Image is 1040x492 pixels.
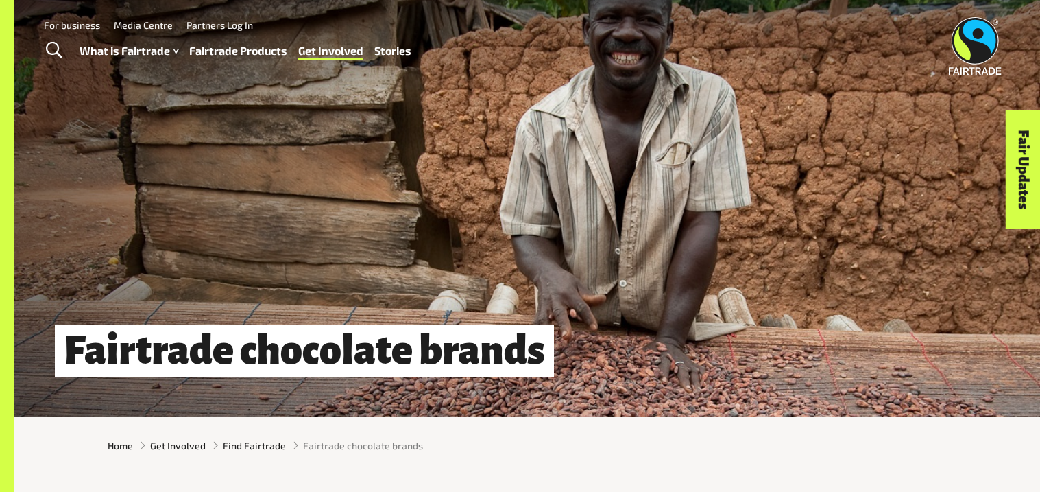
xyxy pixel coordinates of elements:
a: Media Centre [114,19,173,31]
a: Get Involved [150,438,206,453]
a: Get Involved [298,41,363,61]
a: For business [44,19,100,31]
a: Home [108,438,133,453]
img: Fairtrade Australia New Zealand logo [949,17,1002,75]
a: Stories [374,41,411,61]
a: Toggle Search [37,34,71,68]
a: Find Fairtrade [223,438,286,453]
a: Fairtrade Products [189,41,287,61]
span: Fairtrade chocolate brands [303,438,423,453]
a: Partners Log In [186,19,253,31]
h1: Fairtrade chocolate brands [55,325,554,377]
a: What is Fairtrade [80,41,178,61]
